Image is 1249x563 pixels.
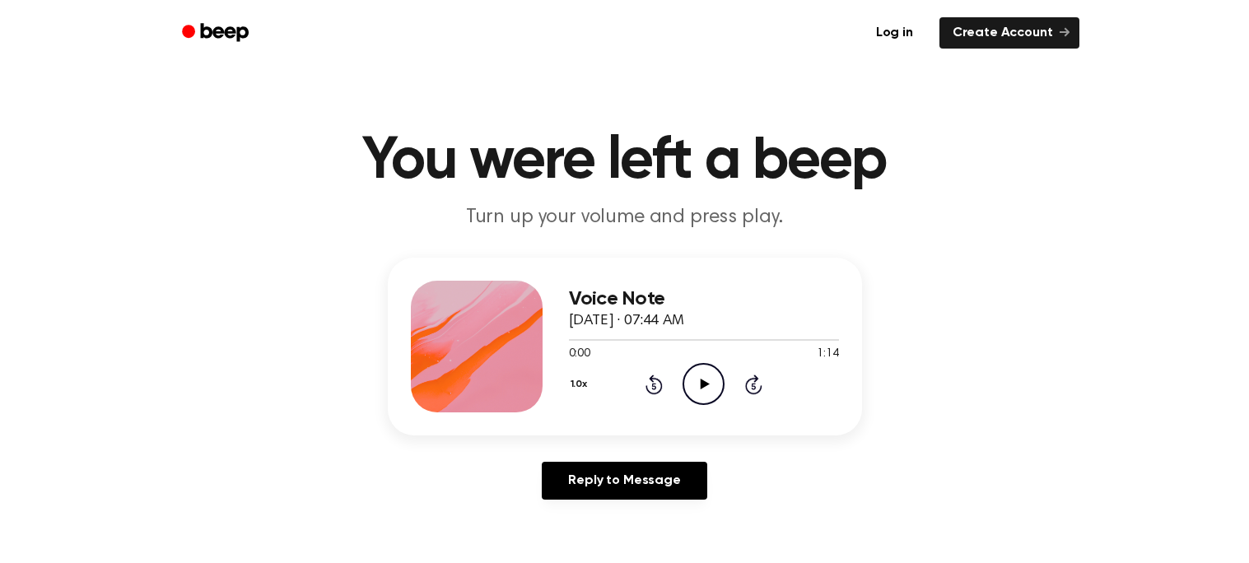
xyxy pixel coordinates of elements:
button: 1.0x [569,370,594,398]
a: Log in [860,14,930,52]
span: 0:00 [569,346,590,363]
span: 1:14 [817,346,838,363]
a: Create Account [939,17,1079,49]
p: Turn up your volume and press play. [309,204,941,231]
h1: You were left a beep [203,132,1046,191]
span: [DATE] · 07:44 AM [569,314,684,328]
h3: Voice Note [569,288,839,310]
a: Beep [170,17,263,49]
a: Reply to Message [542,462,706,500]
